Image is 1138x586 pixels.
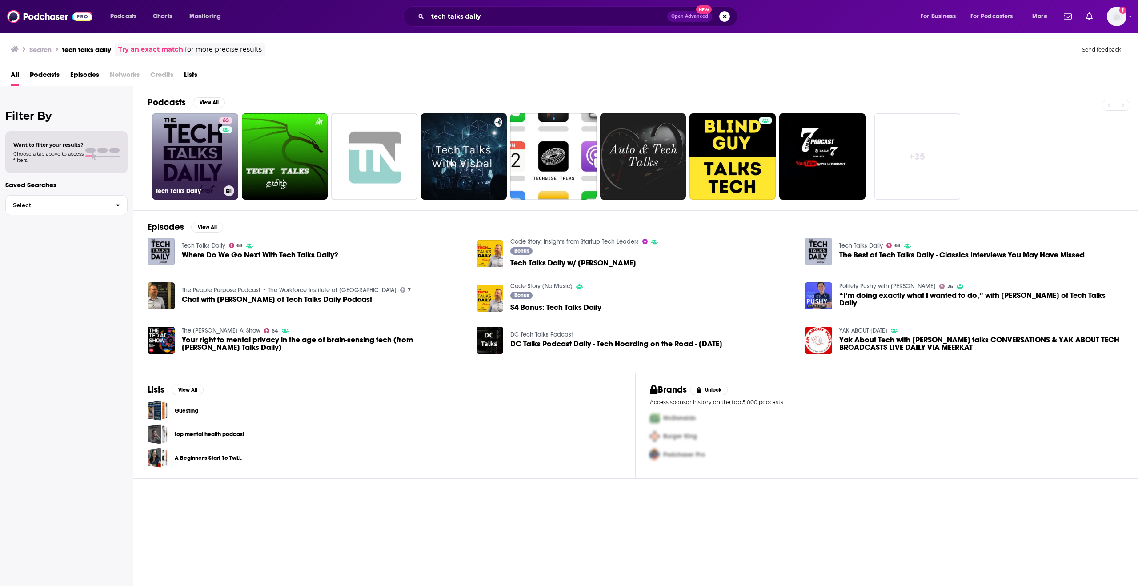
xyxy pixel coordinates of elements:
a: “I’m doing exactly what I wanted to do,” with Neil C. Hughes of Tech Talks Daily [839,292,1123,307]
a: PodcastsView All [148,97,225,108]
span: 64 [272,329,278,333]
span: More [1032,10,1047,23]
span: Logged in as SDeLuca [1107,7,1126,26]
button: Open AdvancedNew [667,11,712,22]
span: “I’m doing exactly what I wanted to do,” with [PERSON_NAME] of Tech Talks Daily [839,292,1123,307]
span: New [696,5,712,14]
a: Your right to mental privacy in the age of brain-sensing tech (from TED Talks Daily) [182,336,466,351]
img: Where Do We Go Next With Tech Talks Daily? [148,238,175,265]
span: Open Advanced [671,14,708,19]
button: View All [191,222,223,233]
span: Podcasts [110,10,136,23]
span: Select [6,202,108,208]
a: +35 [874,113,961,200]
h2: Lists [148,384,164,395]
a: 7 [400,287,411,293]
a: DC Tech Talks Podcast [510,331,573,338]
a: top mental health podcast [175,429,244,439]
h3: tech talks daily [62,45,111,54]
img: “I’m doing exactly what I wanted to do,” with Neil C. Hughes of Tech Talks Daily [805,282,832,309]
a: 63Tech Talks Daily [152,113,238,200]
a: Tech Talks Daily w/ Noah Labhart [510,259,636,267]
span: Networks [110,68,140,86]
span: for more precise results [185,44,262,55]
a: top mental health podcast [148,424,168,444]
a: Show notifications dropdown [1060,9,1075,24]
span: 7 [408,288,411,292]
a: 63 [219,117,232,124]
h2: Brands [650,384,687,395]
span: Tech Talks Daily w/ [PERSON_NAME] [510,259,636,267]
input: Search podcasts, credits, & more... [428,9,667,24]
button: View All [193,97,225,108]
h2: Filter By [5,109,128,122]
img: First Pro Logo [646,409,663,427]
a: 64 [264,328,279,333]
a: Tech Talks Daily [839,242,883,249]
a: The People Purpose Podcast • The Workforce Institute at UKG [182,286,397,294]
a: 63 [229,243,243,248]
a: DC Talks Podcast Daily - Tech Hoarding on the Road - April 25, 2019 [510,340,722,348]
span: Guesting [148,401,168,421]
img: Third Pro Logo [646,446,663,464]
span: Your right to mental privacy in the age of brain-sensing tech (from [PERSON_NAME] Talks Daily) [182,336,466,351]
a: S4 Bonus: Tech Talks Daily [510,304,601,311]
span: DC Talks Podcast Daily - Tech Hoarding on the Road - [DATE] [510,340,722,348]
span: The Best of Tech Talks Daily - Classics Interviews You May Have Missed [839,251,1085,259]
img: S4 Bonus: Tech Talks Daily [477,285,504,312]
span: 63 [236,244,243,248]
a: Code Story (No Music) [510,282,573,290]
a: Episodes [70,68,99,86]
button: View All [172,385,204,395]
h2: Episodes [148,221,184,233]
span: Bonus [514,248,529,253]
img: Tech Talks Daily w/ Noah Labhart [477,240,504,267]
span: Charts [153,10,172,23]
button: open menu [1026,9,1058,24]
a: Show notifications dropdown [1082,9,1096,24]
a: Tech Talks Daily [182,242,225,249]
span: Want to filter your results? [13,142,84,148]
img: Your right to mental privacy in the age of brain-sensing tech (from TED Talks Daily) [148,327,175,354]
button: Unlock [690,385,728,395]
button: Select [5,195,128,215]
button: open menu [104,9,148,24]
span: For Business [921,10,956,23]
img: Second Pro Logo [646,427,663,446]
button: open menu [965,9,1026,24]
a: Try an exact match [118,44,183,55]
span: 26 [947,285,953,289]
a: A Beginner's Start To TwLL [148,448,168,468]
a: YAK ABOUT TODAY [839,327,887,334]
h3: Tech Talks Daily [156,187,220,195]
a: The Best of Tech Talks Daily - Classics Interviews You May Have Missed [805,238,832,265]
a: A Beginner's Start To TwLL [175,453,242,463]
a: Lists [184,68,197,86]
span: 63 [223,116,229,125]
h3: Search [29,45,52,54]
p: Saved Searches [5,181,128,189]
span: Burger King [663,433,697,440]
img: User Profile [1107,7,1126,26]
button: open menu [914,9,967,24]
a: ListsView All [148,384,204,395]
span: McDonalds [663,414,696,422]
img: Podchaser - Follow, Share and Rate Podcasts [7,8,92,25]
a: Chat with Neil C. Hughes of Tech Talks Daily Podcast [182,296,372,303]
a: Code Story: Insights from Startup Tech Leaders [510,238,639,245]
button: open menu [183,9,232,24]
a: All [11,68,19,86]
p: Access sponsor history on the top 5,000 podcasts. [650,399,1123,405]
img: Chat with Neil C. Hughes of Tech Talks Daily Podcast [148,282,175,309]
a: Yak About Tech with Martin Lavander talks CONVERSATIONS & YAK ABOUT TECH BROADCASTS LIVE DAILY VI... [839,336,1123,351]
a: The TED AI Show [182,327,260,334]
